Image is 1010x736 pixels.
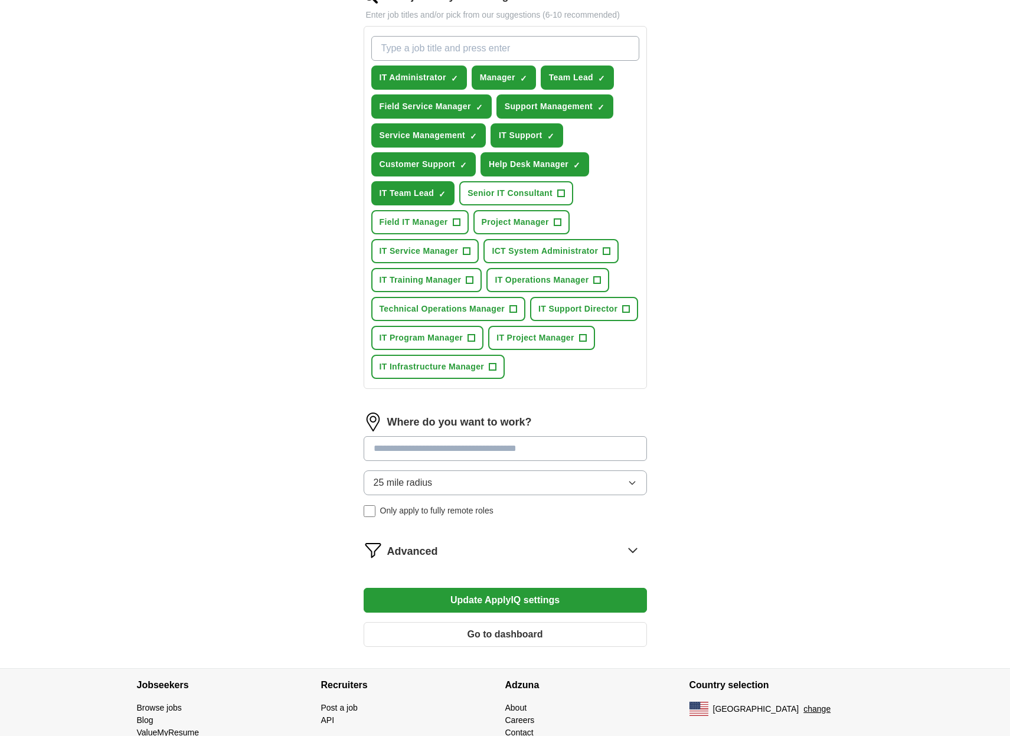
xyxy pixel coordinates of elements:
span: ✓ [573,161,580,170]
span: Team Lead [549,71,593,84]
span: ✓ [439,189,446,199]
button: change [803,703,831,715]
button: 25 mile radius [364,470,647,495]
span: ✓ [460,161,467,170]
span: Project Manager [482,216,549,228]
button: ICT System Administrator [483,239,619,263]
a: About [505,703,527,712]
a: API [321,715,335,725]
span: ✓ [547,132,554,141]
span: IT Program Manager [380,332,463,344]
a: Browse jobs [137,703,182,712]
span: ✓ [451,74,458,83]
button: Customer Support✓ [371,152,476,176]
a: Careers [505,715,535,725]
span: IT Support Director [538,303,617,315]
span: Advanced [387,544,438,560]
button: IT Support Director [530,297,638,321]
span: Manager [480,71,515,84]
button: Go to dashboard [364,622,647,647]
span: IT Operations Manager [495,274,589,286]
span: ✓ [520,74,527,83]
span: Senior IT Consultant [468,187,553,199]
button: IT Training Manager [371,268,482,292]
a: Post a job [321,703,358,712]
span: [GEOGRAPHIC_DATA] [713,703,799,715]
span: IT Support [499,129,542,142]
span: Technical Operations Manager [380,303,505,315]
span: ICT System Administrator [492,245,598,257]
button: Field IT Manager [371,210,469,234]
span: IT Infrastructure Manager [380,361,485,373]
img: filter [364,541,383,560]
button: Manager✓ [472,66,536,90]
button: Field Service Manager✓ [371,94,492,119]
span: Customer Support [380,158,456,171]
span: Service Management [380,129,466,142]
button: IT Team Lead✓ [371,181,455,205]
button: IT Support✓ [491,123,563,148]
h4: Country selection [689,669,874,702]
span: ✓ [598,74,605,83]
a: Blog [137,715,153,725]
span: 25 mile radius [374,476,433,490]
button: IT Project Manager [488,326,595,350]
img: location.png [364,413,383,431]
span: IT Administrator [380,71,446,84]
span: Field IT Manager [380,216,448,228]
label: Where do you want to work? [387,414,532,430]
span: Field Service Manager [380,100,471,113]
span: Support Management [505,100,593,113]
button: Team Lead✓ [541,66,614,90]
button: IT Administrator✓ [371,66,467,90]
button: Help Desk Manager✓ [481,152,589,176]
button: Support Management✓ [496,94,613,119]
button: IT Infrastructure Manager [371,355,505,379]
button: IT Operations Manager [486,268,609,292]
button: Senior IT Consultant [459,181,573,205]
img: US flag [689,702,708,716]
button: Service Management✓ [371,123,486,148]
button: Project Manager [473,210,570,234]
button: Update ApplyIQ settings [364,588,647,613]
input: Type a job title and press enter [371,36,639,61]
input: Only apply to fully remote roles [364,505,375,517]
span: ✓ [476,103,483,112]
button: IT Service Manager [371,239,479,263]
button: Technical Operations Manager [371,297,526,321]
span: IT Training Manager [380,274,462,286]
span: Only apply to fully remote roles [380,505,493,517]
span: Help Desk Manager [489,158,568,171]
span: ✓ [597,103,604,112]
span: IT Team Lead [380,187,434,199]
p: Enter job titles and/or pick from our suggestions (6-10 recommended) [364,9,647,21]
span: ✓ [470,132,477,141]
span: IT Service Manager [380,245,459,257]
button: IT Program Manager [371,326,484,350]
span: IT Project Manager [496,332,574,344]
